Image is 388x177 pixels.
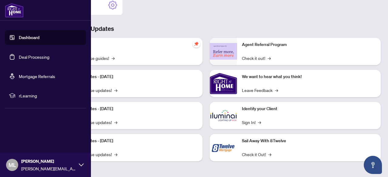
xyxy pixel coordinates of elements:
img: Identify your Client [210,102,237,129]
img: logo [5,3,24,18]
img: Sail Away With 8Twelve [210,134,237,161]
h3: Brokerage & Industry Updates [32,25,381,33]
p: Self-Help [64,41,198,48]
span: [PERSON_NAME][EMAIL_ADDRESS][DOMAIN_NAME] [21,165,76,172]
span: → [258,119,261,126]
p: We want to hear what you think! [242,74,376,80]
p: Platform Updates - [DATE] [64,74,198,80]
a: Mortgage Referrals [19,74,55,79]
a: Check it Out!→ [242,151,271,158]
span: → [268,151,271,158]
button: Open asap [364,156,382,174]
a: Dashboard [19,35,39,40]
span: [PERSON_NAME] [21,158,76,165]
span: → [275,87,278,93]
span: → [114,151,117,158]
span: → [268,55,271,61]
p: Platform Updates - [DATE] [64,106,198,112]
a: Check it out!→ [242,55,271,61]
a: Deal Processing [19,54,49,60]
img: We want to hear what you think! [210,70,237,97]
p: Platform Updates - [DATE] [64,138,198,144]
a: Leave Feedback→ [242,87,278,93]
span: ML [8,161,16,169]
span: rLearning [19,92,82,99]
p: Agent Referral Program [242,41,376,48]
p: Identify your Client [242,106,376,112]
span: → [112,55,115,61]
a: Sign In!→ [242,119,261,126]
img: Agent Referral Program [210,43,237,60]
span: → [114,119,117,126]
span: → [114,87,117,93]
span: pushpin [193,40,200,48]
p: Sail Away With 8Twelve [242,138,376,144]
